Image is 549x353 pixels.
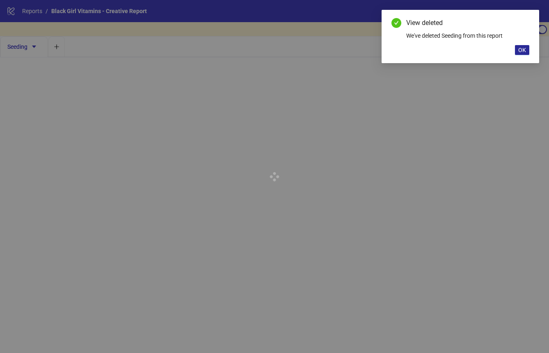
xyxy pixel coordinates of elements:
span: check-circle [391,18,401,28]
span: OK [518,47,526,53]
div: We've deleted Seeding from this report [406,31,529,40]
div: View deleted [406,18,529,28]
a: Close [520,18,529,27]
button: OK [515,45,529,55]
